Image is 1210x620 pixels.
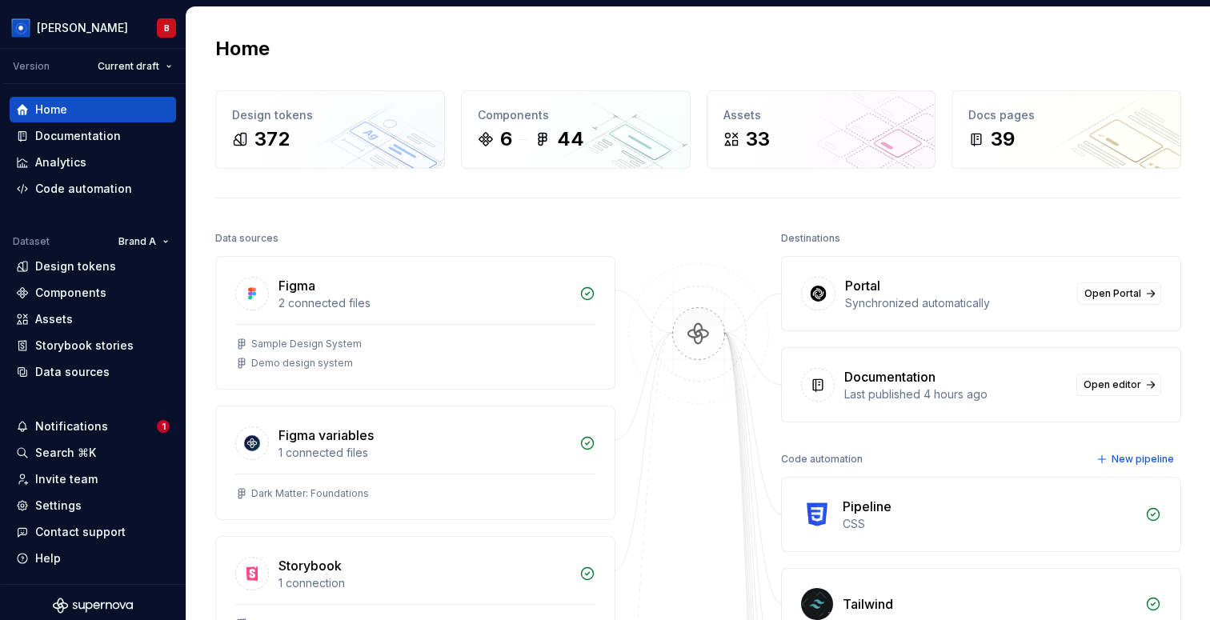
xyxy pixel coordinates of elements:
button: Contact support [10,519,176,545]
span: Open editor [1084,378,1141,391]
span: Brand A [118,235,156,248]
button: Brand A [111,230,176,253]
div: Dark Matter: Foundations [251,487,369,500]
div: Contact support [35,524,126,540]
a: Assets33 [707,90,936,169]
span: Current draft [98,60,159,73]
div: Figma variables [278,426,374,445]
span: New pipeline [1112,453,1174,466]
div: Analytics [35,154,86,170]
div: Destinations [781,227,840,250]
div: Components [35,285,106,301]
div: 44 [557,126,584,152]
div: 1 connected files [278,445,570,461]
a: Code automation [10,176,176,202]
div: Code automation [781,448,863,470]
div: [PERSON_NAME] [37,20,128,36]
h2: Home [215,36,270,62]
div: Design tokens [232,107,428,123]
a: Figma variables1 connected filesDark Matter: Foundations [215,406,615,520]
div: Components [478,107,674,123]
div: Synchronized automatically [845,295,1068,311]
a: Assets [10,306,176,332]
a: Invite team [10,466,176,492]
div: Assets [35,311,73,327]
a: Docs pages39 [952,90,1181,169]
a: Settings [10,493,176,518]
div: Home [35,102,67,118]
div: Data sources [215,227,278,250]
div: CSS [843,516,1136,532]
div: Documentation [35,128,121,144]
svg: Supernova Logo [53,598,133,614]
div: Search ⌘K [35,445,96,461]
div: Storybook [278,556,342,575]
img: 049812b6-2877-400d-9dc9-987621144c16.png [11,18,30,38]
div: Assets [723,107,920,123]
div: Help [35,550,61,566]
a: Open editor [1076,374,1161,396]
button: Help [10,546,176,571]
a: Documentation [10,123,176,149]
div: 33 [746,126,770,152]
a: Figma2 connected filesSample Design SystemDemo design system [215,256,615,390]
a: Analytics [10,150,176,175]
div: 39 [991,126,1015,152]
div: Invite team [35,471,98,487]
div: 6 [500,126,512,152]
div: Documentation [844,367,936,386]
div: B [164,22,170,34]
a: Home [10,97,176,122]
span: Open Portal [1084,287,1141,300]
a: Design tokens372 [215,90,445,169]
div: Portal [845,276,880,295]
a: Storybook stories [10,333,176,358]
a: Components [10,280,176,306]
div: Docs pages [968,107,1164,123]
div: Tailwind [843,594,893,614]
div: Pipeline [843,497,891,516]
a: Components644 [461,90,691,169]
a: Data sources [10,359,176,385]
div: Version [13,60,50,73]
div: Notifications [35,418,108,434]
div: Dataset [13,235,50,248]
div: Sample Design System [251,338,362,350]
div: Design tokens [35,258,116,274]
div: Demo design system [251,357,353,370]
button: [PERSON_NAME]B [3,10,182,45]
div: Settings [35,498,82,514]
div: 1 connection [278,575,570,591]
div: Storybook stories [35,338,134,354]
div: 372 [254,126,290,152]
button: Notifications1 [10,414,176,439]
button: Search ⌘K [10,440,176,466]
a: Design tokens [10,254,176,279]
a: Open Portal [1077,282,1161,305]
button: New pipeline [1092,448,1181,470]
div: Data sources [35,364,110,380]
div: Code automation [35,181,132,197]
div: 2 connected files [278,295,570,311]
span: 1 [157,420,170,433]
div: Last published 4 hours ago [844,386,1067,402]
button: Current draft [90,55,179,78]
div: Figma [278,276,315,295]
